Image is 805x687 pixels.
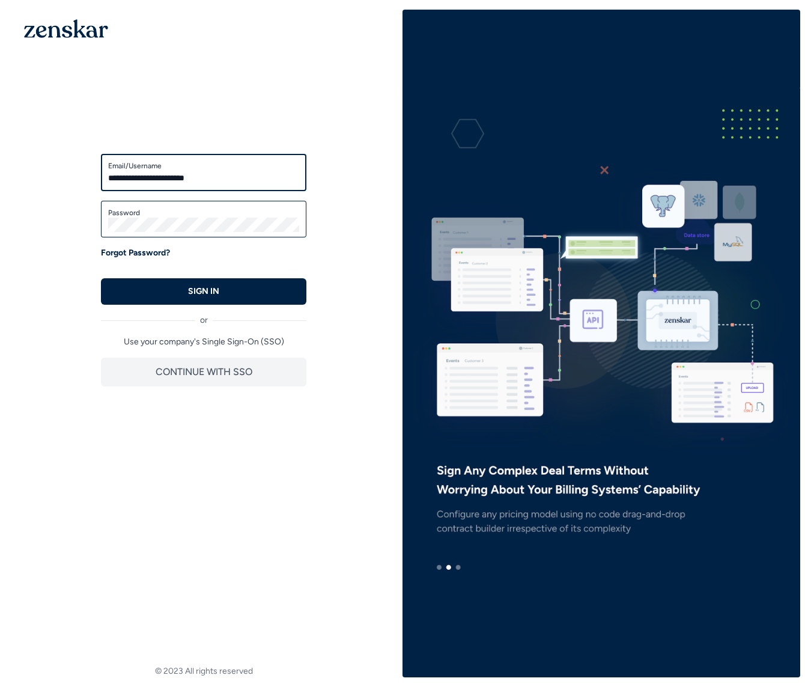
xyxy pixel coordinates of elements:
label: Email/Username [108,161,299,171]
a: Forgot Password? [101,247,170,259]
button: SIGN IN [101,278,306,305]
label: Password [108,208,299,218]
p: SIGN IN [188,285,219,298]
p: Use your company's Single Sign-On (SSO) [101,336,306,348]
footer: © 2023 All rights reserved [5,665,402,677]
img: 1OGAJ2xQqyY4LXKgY66KYq0eOWRCkrZdAb3gUhuVAqdWPZE9SRJmCz+oDMSn4zDLXe31Ii730ItAGKgCKgCCgCikA4Av8PJUP... [24,19,108,38]
button: CONTINUE WITH SSO [101,358,306,386]
div: or [101,305,306,326]
img: e3ZQAAAMhDCM8y96E9JIIDxLgAABAgQIECBAgAABAgQyAoJA5mpDCRAgQIAAAQIECBAgQIAAAQIECBAgQKAsIAiU37edAAECB... [402,88,800,599]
